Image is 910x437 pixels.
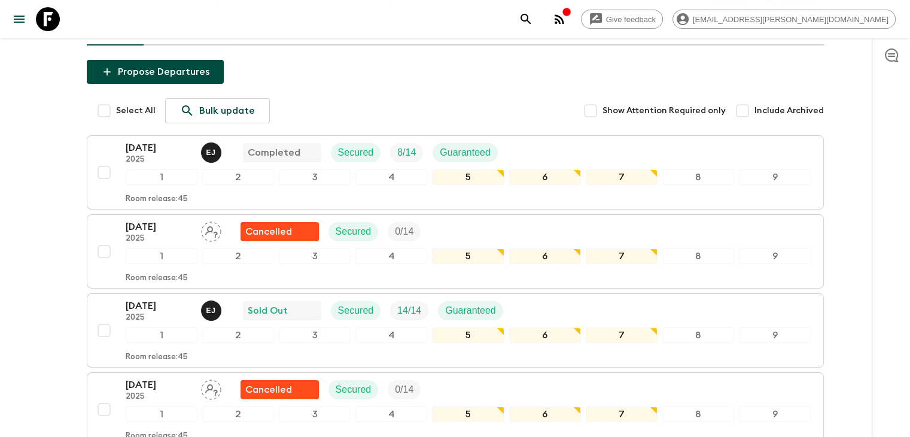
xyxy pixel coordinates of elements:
[279,248,351,264] div: 3
[739,327,811,343] div: 9
[202,169,274,185] div: 2
[602,105,726,117] span: Show Attention Required only
[586,169,658,185] div: 7
[126,378,191,392] p: [DATE]
[432,327,504,343] div: 5
[432,406,504,422] div: 5
[586,248,658,264] div: 7
[126,141,191,155] p: [DATE]
[87,60,224,84] button: Propose Departures
[328,380,379,399] div: Secured
[126,195,188,204] p: Room release: 45
[201,225,221,235] span: Assign pack leader
[328,222,379,241] div: Secured
[165,98,270,123] a: Bulk update
[241,222,319,241] div: Flash Pack cancellation
[245,224,292,239] p: Cancelled
[395,224,413,239] p: 0 / 14
[248,145,300,160] p: Completed
[331,301,381,320] div: Secured
[126,327,197,343] div: 1
[201,383,221,393] span: Assign pack leader
[87,135,824,210] button: [DATE]2025Erhard Jr Vande Wyngaert de la TorreCompletedSecuredTrip FillGuaranteed123456789Room re...
[116,105,156,117] span: Select All
[514,7,538,31] button: search adventures
[248,304,288,318] p: Sold Out
[388,222,421,241] div: Trip Fill
[201,304,224,314] span: Erhard Jr Vande Wyngaert de la Torre
[686,15,895,24] span: [EMAIL_ADDRESS][PERSON_NAME][DOMAIN_NAME]
[509,169,581,185] div: 6
[739,248,811,264] div: 9
[355,327,427,343] div: 4
[672,10,896,29] div: [EMAIL_ADDRESS][PERSON_NAME][DOMAIN_NAME]
[397,145,416,160] p: 8 / 14
[599,15,662,24] span: Give feedback
[390,143,423,162] div: Trip Fill
[201,301,224,321] button: EJ
[445,304,496,318] p: Guaranteed
[126,313,191,323] p: 2025
[338,145,374,160] p: Secured
[126,220,191,234] p: [DATE]
[202,248,274,264] div: 2
[331,143,381,162] div: Secured
[509,327,581,343] div: 6
[126,406,197,422] div: 1
[279,169,351,185] div: 3
[581,10,663,29] a: Give feedback
[199,104,255,118] p: Bulk update
[754,105,824,117] span: Include Archived
[87,214,824,289] button: [DATE]2025Assign pack leaderFlash Pack cancellationSecuredTrip Fill123456789Room release:45
[739,406,811,422] div: 9
[126,299,191,313] p: [DATE]
[126,234,191,244] p: 2025
[586,327,658,343] div: 7
[397,304,421,318] p: 14 / 14
[432,248,504,264] div: 5
[202,327,274,343] div: 2
[739,169,811,185] div: 9
[206,306,216,315] p: E J
[662,327,734,343] div: 8
[126,155,191,165] p: 2025
[245,383,292,397] p: Cancelled
[432,169,504,185] div: 5
[336,383,372,397] p: Secured
[355,248,427,264] div: 4
[388,380,421,399] div: Trip Fill
[241,380,319,399] div: Flash Pack cancellation
[338,304,374,318] p: Secured
[126,169,197,185] div: 1
[440,145,491,160] p: Guaranteed
[87,293,824,368] button: [DATE]2025Erhard Jr Vande Wyngaert de la TorreSold OutSecuredTrip FillGuaranteed123456789Room rel...
[390,301,428,320] div: Trip Fill
[279,327,351,343] div: 3
[336,224,372,239] p: Secured
[662,169,734,185] div: 8
[202,406,274,422] div: 2
[279,406,351,422] div: 3
[126,274,188,283] p: Room release: 45
[662,248,734,264] div: 8
[126,392,191,402] p: 2025
[586,406,658,422] div: 7
[126,248,197,264] div: 1
[7,7,31,31] button: menu
[355,406,427,422] div: 4
[662,406,734,422] div: 8
[509,248,581,264] div: 6
[395,383,413,397] p: 0 / 14
[355,169,427,185] div: 4
[509,406,581,422] div: 6
[126,353,188,362] p: Room release: 45
[201,146,224,156] span: Erhard Jr Vande Wyngaert de la Torre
